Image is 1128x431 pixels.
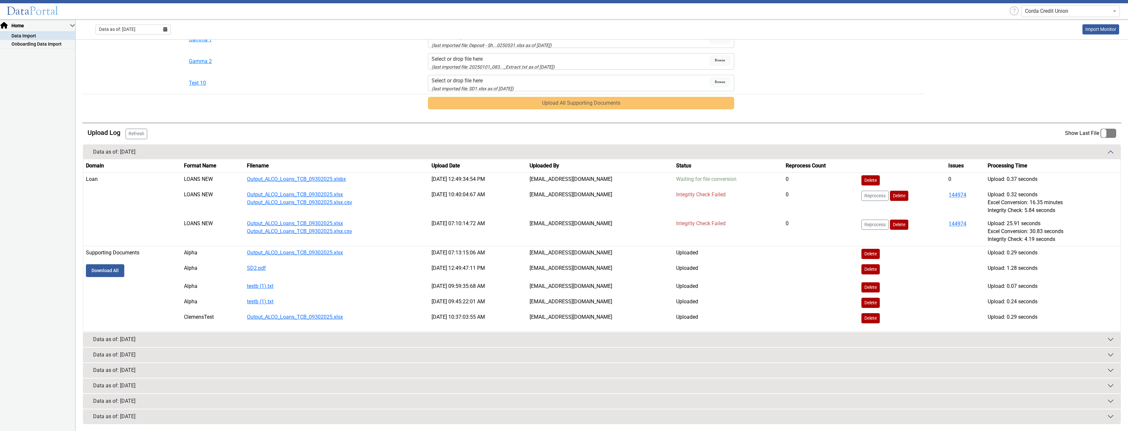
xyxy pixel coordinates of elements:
[83,172,181,188] td: Loan
[783,172,858,188] td: 0
[30,4,58,18] span: Portal
[432,43,552,48] small: Deposit - Shares - First Harvest FCU_Shares 20250531.xlsx
[890,191,908,201] button: Delete
[783,217,858,246] td: 0
[429,246,527,262] td: [DATE] 07:13:15:06 AM
[988,191,1118,199] div: Upload: 0.32 seconds
[676,191,726,198] span: Integrity Check Failed
[83,378,1120,393] button: Data as of: [DATE]
[985,159,1120,173] th: Processing Time
[988,175,1118,183] div: Upload: 0.37 seconds
[709,55,731,66] span: Browse
[709,77,731,87] span: Browse
[93,351,135,359] div: Data as of: [DATE]
[1021,5,1120,17] ng-select: Corda Credit Union
[783,188,858,217] td: 0
[247,283,273,289] a: testb (1).txt
[527,262,674,280] td: [EMAIL_ADDRESS][DOMAIN_NAME]
[946,159,985,173] th: Issues
[676,249,698,256] span: Uploaded
[988,199,1118,206] div: Excel Conversion: 16.35 minutes
[429,295,527,311] td: [DATE] 09:45:22:01 AM
[93,366,135,374] div: Data as of: [DATE]
[189,57,339,65] button: Gamma 2
[676,176,736,182] span: Waiting for file conversion
[247,176,346,182] a: Output_ALCO_Loans_TCB_09302025.xlsbx
[861,282,880,292] button: Delete
[527,188,674,217] td: [EMAIL_ADDRESS][DOMAIN_NAME]
[861,191,889,201] button: Reprocess
[247,249,343,256] a: Output_ALCO_Loans_TCB_09302025.xlsx
[890,220,908,230] button: Delete
[429,172,527,188] td: [DATE] 12:49:34:54 PM
[676,220,726,226] span: Integrity Check Failed
[674,159,783,173] th: Status
[93,335,135,343] div: Data as of: [DATE]
[189,79,339,87] button: Test 10
[432,77,710,85] div: Select or drop file here
[676,298,698,305] span: Uploaded
[432,86,514,91] small: SD1.xlsx
[1065,129,1116,138] label: Show Last File
[181,295,244,311] td: Alpha
[83,145,1120,159] button: Data as of: [DATE]
[432,55,710,63] div: Select or drop file here
[527,246,674,262] td: [EMAIL_ADDRESS][DOMAIN_NAME]
[527,311,674,326] td: [EMAIL_ADDRESS][DOMAIN_NAME]
[181,217,244,246] td: LOANS NEW
[99,26,135,33] span: Data as of: [DATE]
[93,148,135,156] div: Data as of: [DATE]
[676,314,698,320] span: Uploaded
[86,264,124,277] a: Download All
[988,220,1118,227] div: Upload: 25.91 seconds
[247,199,352,205] a: Output_ALCO_Loans_TCB_09302025.xlsx.csv
[181,172,244,188] td: LOANS NEW
[181,159,244,173] th: Format Name
[83,246,181,262] td: Supporting Documents
[181,280,244,295] td: Alpha
[83,409,1120,424] button: Data as of: [DATE]
[126,129,147,139] button: Refresh
[181,188,244,217] td: LOANS NEW
[83,394,1120,408] button: Data as of: [DATE]
[429,280,527,295] td: [DATE] 09:59:35:68 AM
[189,36,339,44] button: Gamma 1
[247,265,266,271] a: SD2.pdf
[247,220,343,226] a: Output_ALCO_Loans_TCB_09302025.xlsx
[83,159,181,173] th: Domain
[429,159,527,173] th: Upload Date
[1007,5,1021,18] div: Help
[88,129,120,137] h5: Upload Log
[244,159,429,173] th: Filename
[676,283,698,289] span: Uploaded
[7,4,30,18] span: Data
[861,175,880,185] button: Delete
[988,249,1118,257] div: Upload: 0.29 seconds
[1082,24,1119,34] a: This is available for Darling Employees only
[181,311,244,326] td: ClemensTest
[988,264,1118,272] div: Upload: 1.28 seconds
[527,172,674,188] td: [EMAIL_ADDRESS][DOMAIN_NAME]
[93,397,135,405] div: Data as of: [DATE]
[83,363,1120,377] button: Data as of: [DATE]
[988,206,1118,214] div: Integrity Check: 5.84 seconds
[948,220,967,228] button: 144974
[783,159,858,173] th: Reprocess Count
[861,313,880,323] button: Delete
[429,217,527,246] td: [DATE] 07:10:14:72 AM
[83,332,1120,347] button: Data as of: [DATE]
[429,311,527,326] td: [DATE] 10:37:03:55 AM
[429,188,527,217] td: [DATE] 10:40:04:67 AM
[93,382,135,390] div: Data as of: [DATE]
[861,264,880,274] button: Delete
[988,282,1118,290] div: Upload: 0.07 seconds
[861,298,880,308] button: Delete
[988,235,1118,243] div: Integrity Check: 4.19 seconds
[988,227,1118,235] div: Excel Conversion: 30.83 seconds
[861,249,880,259] button: Delete
[527,217,674,246] td: [EMAIL_ADDRESS][DOMAIN_NAME]
[988,313,1118,321] div: Upload: 0.29 seconds
[432,64,554,70] small: 20250101_083047_000.Darling_Consulting_Share_Detail_Extract.txt
[247,191,343,198] a: Output_ALCO_Loans_TCB_09302025.xlsx
[429,262,527,280] td: [DATE] 12:49:47:11 PM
